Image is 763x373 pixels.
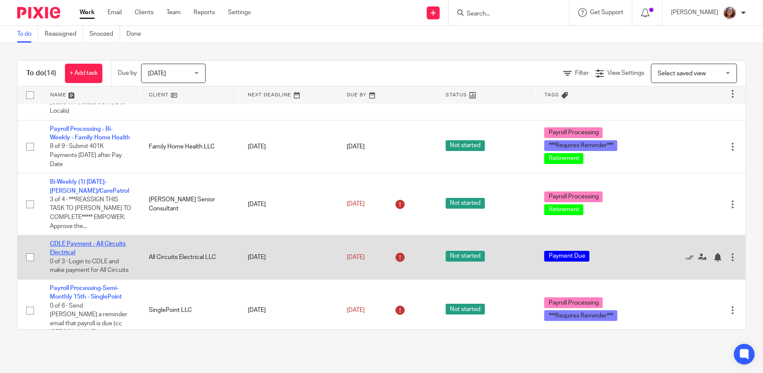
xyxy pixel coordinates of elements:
a: Done [126,26,148,43]
a: Email [108,8,122,17]
td: [DATE] [239,235,338,280]
td: Family Home Health LLC [140,120,239,173]
a: Reports [194,8,215,17]
span: Payroll Processing [544,297,603,308]
span: Payment Due [544,251,589,262]
input: Search [466,10,543,18]
img: Pixie [17,7,60,18]
span: Not started [446,140,485,151]
img: LB%20Reg%20Headshot%208-2-23.jpg [723,6,736,20]
a: Bi-Weekly (1) [DATE]- [PERSON_NAME]/CarePatrol [50,179,129,194]
td: [DATE] [239,120,338,173]
span: Not started [446,304,485,314]
a: Snoozed [89,26,120,43]
span: Get Support [590,9,623,15]
a: Work [80,8,95,17]
a: Clients [135,8,154,17]
span: (14) [44,70,56,77]
td: [DATE] [239,173,338,235]
td: All Circuits Electrical LLC [140,235,239,280]
span: 3 of 4 · ***REASSIGN THIS TASK TO [PERSON_NAME] TO COMPLETE***** EMPOWER: Approve the... [50,197,131,229]
span: 0 of 6 · Send [PERSON_NAME] a reminder email that payroll is due (cc [PERSON_NAME]) [50,303,127,336]
td: [PERSON_NAME] Senior Consultant [140,173,239,235]
a: Settings [228,8,251,17]
td: [DATE] [239,279,338,341]
a: Payroll Processing - Bi-Weekly - Family Home Health [50,126,130,141]
a: + Add task [65,64,102,83]
span: 8 of 9 · Submit 401K Payments [DATE] after Pay Date [50,144,122,167]
a: CDLE Payment - All Circuits Electrical [50,241,126,256]
span: Payroll Processing [544,191,603,202]
p: Due by [118,69,137,77]
span: Payroll Processing [544,127,603,138]
a: To do [17,26,38,43]
span: Retirement [544,204,583,215]
span: 0 of 3 · Login to CDLE and make payment for All Circuits [50,259,129,274]
span: Not started [446,251,485,262]
a: Team [166,8,181,17]
a: Payroll Processing-Semi-Monthly 15th - SinglePoint [50,285,122,300]
span: [DATE] [347,144,365,150]
span: [DATE] [347,307,365,313]
h1: To do [26,69,56,78]
p: [PERSON_NAME] [671,8,718,17]
span: Select saved view [658,71,706,77]
span: Filter [575,70,589,76]
td: SinglePoint LLC [140,279,239,341]
span: View Settings [607,70,644,76]
span: 15 of 16 · Close tax accounts (State W/H, State SUTA, and Locals) [50,90,127,114]
span: Retirement [544,153,583,164]
a: Reassigned [45,26,83,43]
span: Tags [545,92,559,97]
a: Mark as done [685,253,698,262]
span: [DATE] [347,254,365,260]
span: [DATE] [148,71,166,77]
span: Not started [446,198,485,209]
span: [DATE] [347,201,365,207]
